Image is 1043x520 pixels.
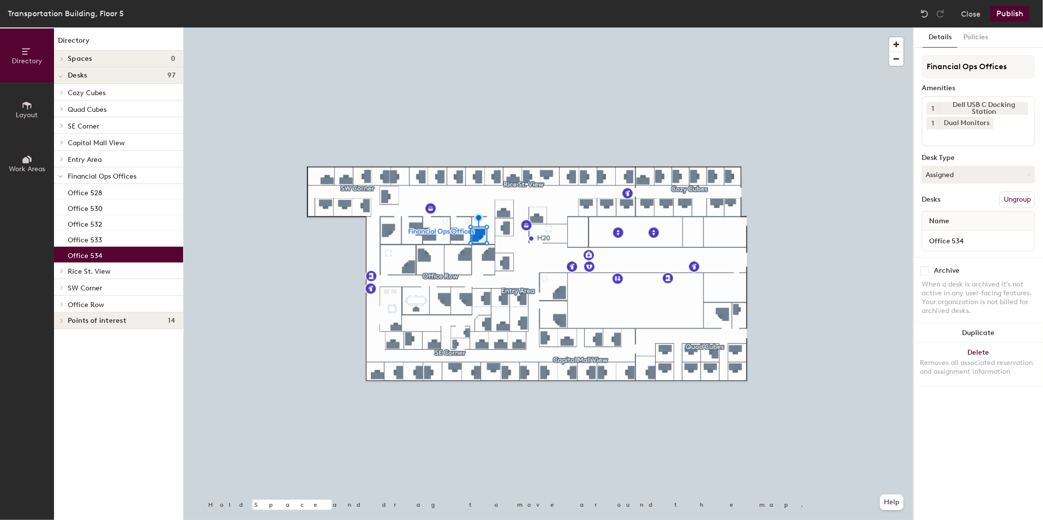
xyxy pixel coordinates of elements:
button: 1 [927,102,939,115]
p: Office 534 [68,249,102,260]
span: SE Corner [68,122,99,130]
div: Dell USB C Docking Station [939,102,1028,115]
span: Desks [68,72,87,79]
h1: Directory [54,35,183,51]
span: Office Row [68,301,104,309]
span: Quad Cubes [68,105,107,114]
button: DeleteRemoves all associated reservation and assignment information [914,343,1043,386]
div: Desk Type [922,154,1035,162]
span: Layout [16,111,38,119]
button: Assigned [922,166,1035,183]
span: Capitol Mall View [68,139,125,147]
span: Rice St. View [68,267,110,276]
p: Office 532 [68,217,102,229]
span: 97 [167,72,175,79]
button: Help [880,494,904,510]
div: Amenities [922,84,1035,92]
div: Dual Monitors [939,117,993,130]
span: SW Corner [68,284,102,292]
p: Office 530 [68,202,103,213]
input: Unnamed desk [924,234,1033,248]
button: Publish [990,6,1029,22]
div: When a desk is archived it's not active in any user-facing features. Your organization is not bil... [922,280,1035,315]
span: 1 [932,118,934,129]
button: Ungroup [999,191,1035,208]
span: Cozy Cubes [68,89,106,97]
span: 1 [932,104,934,114]
span: Directory [12,57,42,65]
span: Entry Area [68,156,102,164]
span: Name [924,212,954,230]
div: Transportation Building, Floor 5 [8,7,124,20]
span: 14 [168,317,175,325]
span: Work Areas [9,165,45,173]
button: Close [961,6,981,22]
span: Spaces [68,55,92,63]
button: Policies [958,27,994,48]
div: Desks [922,196,940,204]
button: Duplicate [914,323,1043,343]
span: Financial Ops Offices [68,172,137,181]
button: Details [923,27,958,48]
img: Redo [935,9,945,19]
p: Office 528 [68,186,102,197]
span: Points of interest [68,317,126,325]
p: Office 533 [68,233,102,244]
div: Archive [934,267,960,275]
img: Undo [920,9,930,19]
button: 1 [927,117,939,130]
span: 0 [171,55,175,63]
div: Removes all associated reservation and assignment information [920,359,1037,376]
